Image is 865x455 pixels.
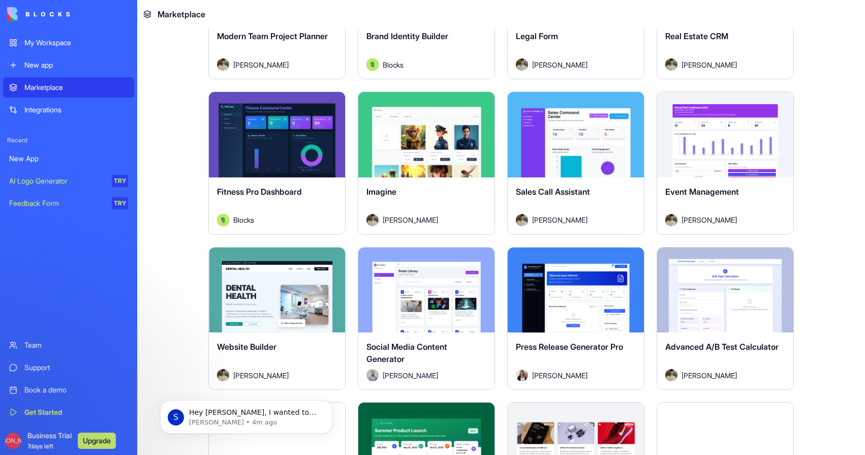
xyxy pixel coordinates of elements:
[9,176,105,186] div: AI Logo Generator
[24,407,128,417] div: Get Started
[3,171,134,191] a: AI Logo GeneratorTRY
[44,39,175,48] p: Message from Sharon, sent 4m ago
[217,31,328,41] span: Modern Team Project Planner
[682,215,737,225] span: [PERSON_NAME]
[24,60,128,70] div: New app
[532,370,588,381] span: [PERSON_NAME]
[24,105,128,115] div: Integrations
[516,214,528,226] img: Avatar
[3,33,134,53] a: My Workspace
[217,342,276,352] span: Website Builder
[507,247,644,390] a: Press Release Generator ProAvatar[PERSON_NAME]
[366,214,379,226] img: Avatar
[682,370,737,381] span: [PERSON_NAME]
[112,197,128,209] div: TRY
[358,247,495,390] a: Social Media Content GeneratorAvatar[PERSON_NAME]
[24,38,128,48] div: My Workspace
[9,198,105,208] div: Feedback Form
[665,31,728,41] span: Real Estate CRM
[3,55,134,75] a: New app
[3,335,134,355] a: Team
[532,59,588,70] span: [PERSON_NAME]
[217,369,229,381] img: Avatar
[3,100,134,120] a: Integrations
[532,215,588,225] span: [PERSON_NAME]
[516,187,590,197] span: Sales Call Assistant
[383,59,404,70] span: Blocks
[44,29,175,98] span: Hey [PERSON_NAME], I wanted to reach out to make sure everything in Blocks is running smoothly. I...
[366,31,448,41] span: Brand Identity Builder
[217,214,229,226] img: Avatar
[233,215,254,225] span: Blocks
[657,247,794,390] a: Advanced A/B Test CalculatorAvatar[PERSON_NAME]
[665,58,677,71] img: Avatar
[366,369,379,381] img: Avatar
[233,370,289,381] span: [PERSON_NAME]
[9,154,128,164] div: New App
[24,340,128,350] div: Team
[112,175,128,187] div: TRY
[366,342,447,364] span: Social Media Content Generator
[665,214,677,226] img: Avatar
[657,92,794,235] a: Event ManagementAvatar[PERSON_NAME]
[507,92,644,235] a: Sales Call AssistantAvatar[PERSON_NAME]
[3,193,134,214] a: Feedback FormTRY
[3,357,134,378] a: Support
[3,136,134,144] span: Recent
[383,215,438,225] span: [PERSON_NAME]
[5,433,21,449] span: [PERSON_NAME]
[145,379,348,450] iframe: Intercom notifications message
[516,342,623,352] span: Press Release Generator Pro
[158,8,205,20] span: Marketplace
[78,433,116,449] button: Upgrade
[358,92,495,235] a: ImagineAvatar[PERSON_NAME]
[7,7,70,21] img: logo
[217,187,302,197] span: Fitness Pro Dashboard
[233,59,289,70] span: [PERSON_NAME]
[24,82,128,93] div: Marketplace
[516,58,528,71] img: Avatar
[24,362,128,373] div: Support
[27,431,72,451] span: Business Trial
[24,385,128,395] div: Book a demo
[208,247,346,390] a: Website BuilderAvatar[PERSON_NAME]
[3,77,134,98] a: Marketplace
[3,402,134,422] a: Get Started
[3,380,134,400] a: Book a demo
[516,31,558,41] span: Legal Form
[217,58,229,71] img: Avatar
[3,148,134,169] a: New App
[208,92,346,235] a: Fitness Pro DashboardAvatarBlocks
[366,187,396,197] span: Imagine
[682,59,737,70] span: [PERSON_NAME]
[665,342,779,352] span: Advanced A/B Test Calculator
[665,369,677,381] img: Avatar
[665,187,739,197] span: Event Management
[27,442,53,450] span: 7 days left
[516,369,528,381] img: Avatar
[366,58,379,71] img: Avatar
[383,370,438,381] span: [PERSON_NAME]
